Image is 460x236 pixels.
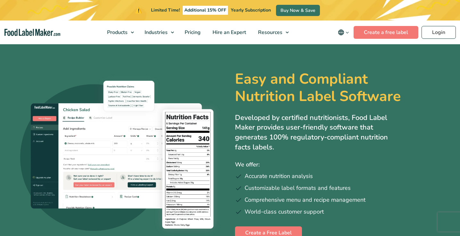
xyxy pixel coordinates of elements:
[183,29,201,36] span: Pricing
[245,184,351,192] span: Customizable label formats and features
[354,26,418,39] a: Create a free label
[211,29,247,36] span: Hire an Expert
[101,21,137,44] a: Products
[245,196,365,204] span: Comprehensive menu and recipe management
[276,5,320,16] a: Buy Now & Save
[105,29,128,36] span: Products
[235,113,402,152] p: Developed by certified nutritionists, Food Label Maker provides user-friendly software that gener...
[207,21,251,44] a: Hire an Expert
[256,29,283,36] span: Resources
[245,172,313,181] span: Accurate nutrition analysis
[139,21,177,44] a: Industries
[231,7,271,13] span: Yearly Subscription
[245,207,324,216] span: World-class customer support
[235,160,440,169] p: We offer:
[143,29,168,36] span: Industries
[183,6,228,15] span: Additional 15% OFF
[422,26,456,39] a: Login
[235,71,425,105] h1: Easy and Compliant Nutrition Label Software
[252,21,292,44] a: Resources
[179,21,205,44] a: Pricing
[151,7,180,13] span: Limited Time!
